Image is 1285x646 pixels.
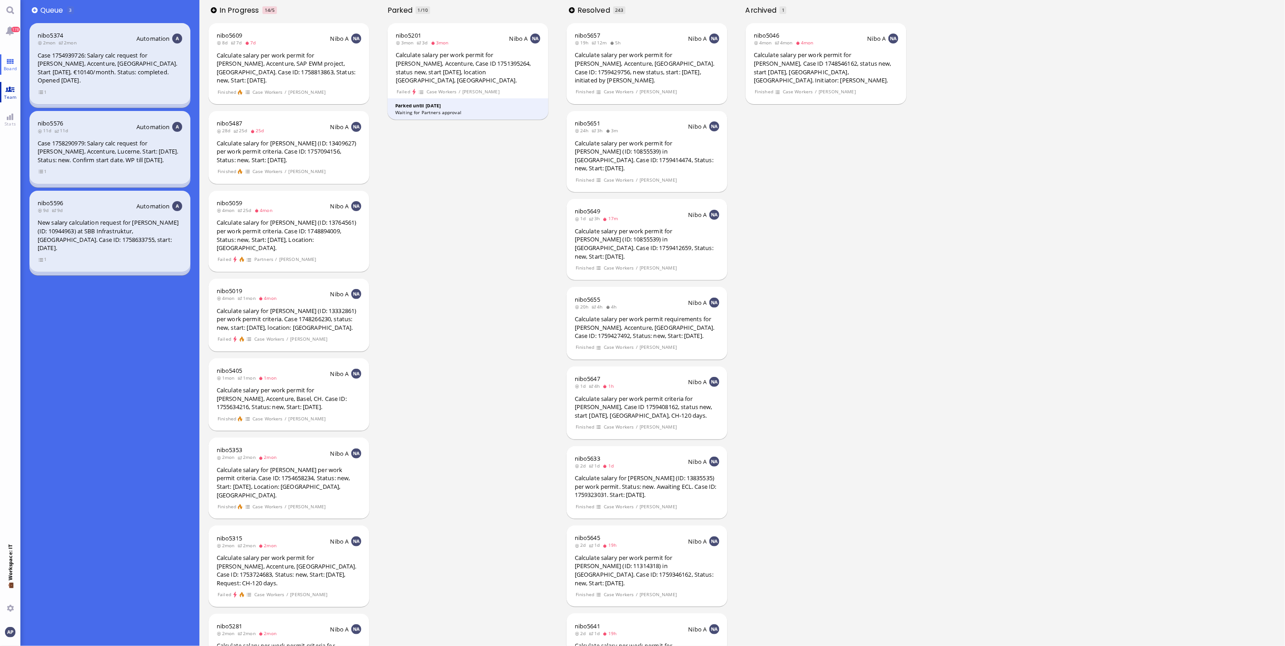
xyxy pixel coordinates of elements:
[217,127,233,134] span: 28d
[575,375,600,383] a: nibo5647
[462,88,500,96] span: [PERSON_NAME]
[330,202,349,210] span: Nibo A
[575,383,589,389] span: 1d
[431,39,451,46] span: 3mon
[635,264,638,272] span: /
[217,534,242,542] a: nibo5315
[275,256,278,263] span: /
[603,423,634,431] span: Case Workers
[172,122,182,132] img: Aut
[575,503,594,511] span: Finished
[575,395,719,420] div: Calculate salary per work permit criteria for [PERSON_NAME], Case ID 1759408162, status new, star...
[575,304,592,310] span: 20h
[38,207,52,213] span: 9d
[38,256,47,263] span: view 1 items
[290,591,328,598] span: [PERSON_NAME]
[606,127,621,134] span: 3m
[286,591,289,598] span: /
[575,295,600,304] a: nibo5655
[640,176,677,184] span: [PERSON_NAME]
[603,215,621,222] span: 17m
[396,51,540,84] div: Calculate salary per work permit for [PERSON_NAME], Accenture, Case ID 1751395264, status new, st...
[252,503,283,511] span: Case Workers
[575,343,594,351] span: Finished
[575,176,594,184] span: Finished
[69,7,72,13] span: 3
[238,375,258,381] span: 1mon
[2,121,18,127] span: Stats
[252,415,283,423] span: Case Workers
[217,218,361,252] div: Calculate salary for [PERSON_NAME] (ID: 13764561) per work permit criteria. Case ID: 1748894009, ...
[746,5,780,15] span: Archived
[351,536,361,546] img: NA
[709,377,719,387] img: NA
[38,88,47,96] span: view 1 items
[217,307,361,332] div: Calculate salary for [PERSON_NAME] (ID: 13332861) per work permit criteria. Case 1748266230, stat...
[330,34,349,43] span: Nibo A
[603,264,634,272] span: Case Workers
[635,591,638,598] span: /
[689,299,707,307] span: Nibo A
[54,127,71,134] span: 11d
[265,7,270,13] span: 14
[351,289,361,299] img: NA
[509,34,528,43] span: Nibo A
[330,625,349,633] span: Nibo A
[575,463,589,469] span: 2d
[217,295,238,301] span: 4mon
[603,542,620,548] span: 19h
[575,622,600,630] a: nibo5641
[217,31,242,39] span: nibo5609
[270,7,275,13] span: /5
[754,31,779,39] a: nibo5046
[575,454,600,463] span: nibo5633
[575,119,600,127] a: nibo5651
[709,624,719,634] img: NA
[775,39,795,46] span: 4mon
[217,375,238,381] span: 1mon
[233,127,250,134] span: 25d
[258,375,279,381] span: 1mon
[217,591,231,598] span: Failed
[217,287,242,295] span: nibo5019
[709,457,719,467] img: NA
[351,448,361,458] img: NA
[217,415,236,423] span: Finished
[709,298,719,308] img: NA
[530,34,540,43] img: NA
[217,454,238,460] span: 2mon
[172,34,182,43] img: Aut
[388,5,416,15] span: Parked
[284,503,287,511] span: /
[635,176,638,184] span: /
[58,39,79,46] span: 2mon
[395,109,541,116] div: Waiting for Partners approval
[689,537,707,545] span: Nibo A
[396,31,421,39] a: nibo5201
[575,554,719,587] div: Calculate salary per work permit for [PERSON_NAME] (ID: 11314318) in [GEOGRAPHIC_DATA]. Case ID: ...
[689,34,707,43] span: Nibo A
[635,343,638,351] span: /
[217,622,242,630] span: nibo5281
[2,94,19,100] span: Team
[217,119,242,127] a: nibo5487
[395,102,541,109] div: Parked until [DATE]
[575,31,600,39] span: nibo5657
[38,127,54,134] span: 11d
[38,119,63,127] a: nibo5576
[815,88,817,96] span: /
[592,127,606,134] span: 3h
[217,168,236,175] span: Finished
[288,415,326,423] span: [PERSON_NAME]
[284,415,287,423] span: /
[254,335,285,343] span: Case Workers
[250,127,267,134] span: 25d
[252,88,283,96] span: Case Workers
[396,39,417,46] span: 3mon
[38,31,63,39] span: nibo5374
